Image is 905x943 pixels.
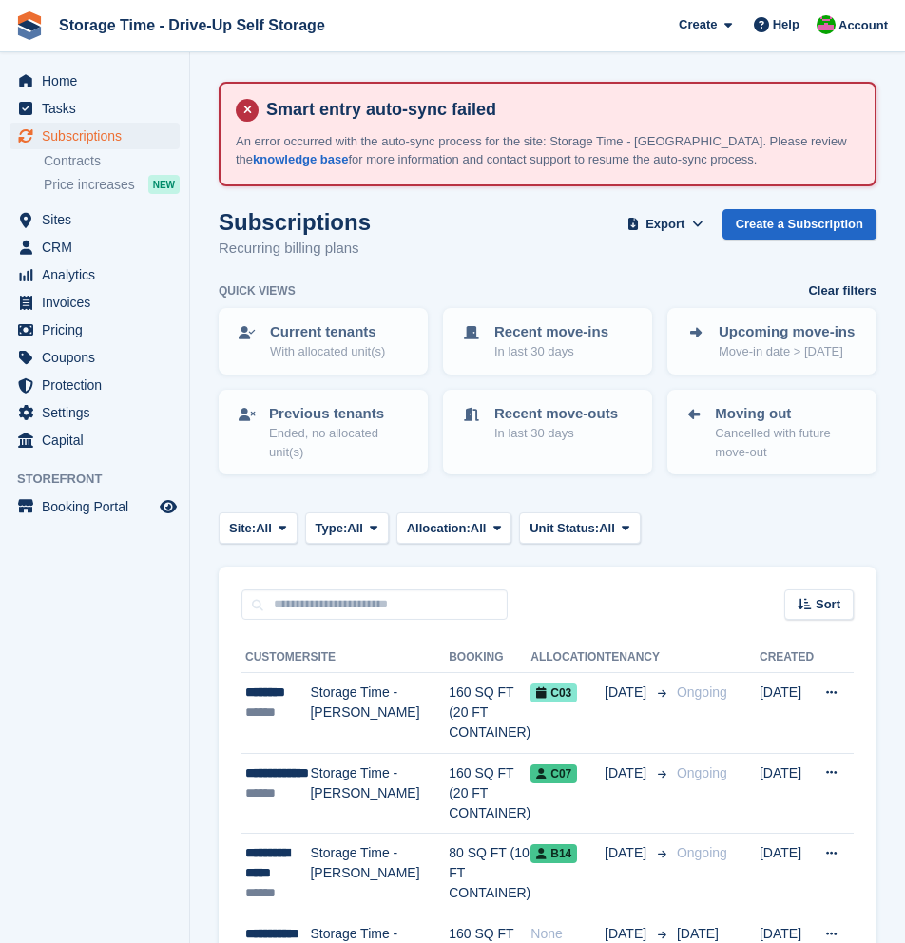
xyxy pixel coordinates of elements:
span: Sites [42,206,156,233]
p: In last 30 days [494,424,618,443]
td: 160 SQ FT (20 FT CONTAINER) [449,753,530,834]
p: Recent move-ins [494,321,608,343]
td: [DATE] [760,673,814,754]
span: Booking Portal [42,493,156,520]
th: Site [310,643,449,673]
h4: Smart entry auto-sync failed [259,99,859,121]
p: Ended, no allocated unit(s) [269,424,411,461]
th: Booking [449,643,530,673]
span: Sort [816,595,840,614]
p: An error occurred with the auto-sync process for the site: Storage Time - [GEOGRAPHIC_DATA]. Plea... [236,132,859,169]
a: menu [10,234,180,260]
span: Ongoing [677,845,727,860]
a: menu [10,427,180,453]
button: Type: All [305,512,389,544]
a: Moving out Cancelled with future move-out [669,392,875,473]
span: B14 [530,844,577,863]
a: menu [10,344,180,371]
span: Analytics [42,261,156,288]
a: Current tenants With allocated unit(s) [221,310,426,373]
span: Price increases [44,176,135,194]
p: Cancelled with future move-out [715,424,859,461]
a: menu [10,261,180,288]
span: Settings [42,399,156,426]
span: Coupons [42,344,156,371]
a: menu [10,123,180,149]
span: C07 [530,764,577,783]
p: Upcoming move-ins [719,321,855,343]
p: In last 30 days [494,342,608,361]
span: All [471,519,487,538]
span: Pricing [42,317,156,343]
span: C03 [530,683,577,702]
span: [DATE] [605,683,650,702]
span: CRM [42,234,156,260]
p: Moving out [715,403,859,425]
span: All [256,519,272,538]
p: Move-in date > [DATE] [719,342,855,361]
span: Export [645,215,684,234]
span: Protection [42,372,156,398]
a: Preview store [157,495,180,518]
span: [DATE] [605,763,650,783]
div: NEW [148,175,180,194]
span: Type: [316,519,348,538]
a: menu [10,289,180,316]
h6: Quick views [219,282,296,299]
a: Recent move-outs In last 30 days [445,392,650,454]
span: Site: [229,519,256,538]
a: Contracts [44,152,180,170]
button: Unit Status: All [519,512,640,544]
img: stora-icon-8386f47178a22dfd0bd8f6a31ec36ba5ce8667c1dd55bd0f319d3a0aa187defe.svg [15,11,44,40]
span: Ongoing [677,765,727,780]
p: Recurring billing plans [219,238,371,260]
p: Recent move-outs [494,403,618,425]
td: [DATE] [760,834,814,914]
span: Invoices [42,289,156,316]
span: Account [838,16,888,35]
span: All [347,519,363,538]
th: Allocation [530,643,605,673]
button: Site: All [219,512,298,544]
span: Allocation: [407,519,471,538]
span: Unit Status: [530,519,599,538]
span: Subscriptions [42,123,156,149]
span: [DATE] [605,843,650,863]
p: Current tenants [270,321,385,343]
span: Storefront [17,470,189,489]
span: Home [42,67,156,94]
a: Previous tenants Ended, no allocated unit(s) [221,392,426,473]
td: Storage Time - [PERSON_NAME] [310,673,449,754]
a: menu [10,95,180,122]
a: Storage Time - Drive-Up Self Storage [51,10,333,41]
button: Allocation: All [396,512,512,544]
a: knowledge base [253,152,348,166]
a: Clear filters [808,281,876,300]
a: menu [10,372,180,398]
a: menu [10,206,180,233]
th: Customer [241,643,310,673]
span: [DATE] [677,926,719,941]
h1: Subscriptions [219,209,371,235]
a: Recent move-ins In last 30 days [445,310,650,373]
a: menu [10,317,180,343]
span: Help [773,15,799,34]
a: Price increases NEW [44,174,180,195]
p: With allocated unit(s) [270,342,385,361]
span: All [599,519,615,538]
th: Created [760,643,814,673]
a: menu [10,399,180,426]
img: Saeed [817,15,836,34]
span: Ongoing [677,684,727,700]
span: Capital [42,427,156,453]
td: 80 SQ FT (10 FT CONTAINER) [449,834,530,914]
a: menu [10,67,180,94]
a: menu [10,493,180,520]
button: Export [624,209,707,241]
a: Create a Subscription [722,209,876,241]
th: Tenancy [605,643,669,673]
td: Storage Time - [PERSON_NAME] [310,834,449,914]
td: Storage Time - [PERSON_NAME] [310,753,449,834]
p: Previous tenants [269,403,411,425]
td: [DATE] [760,753,814,834]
